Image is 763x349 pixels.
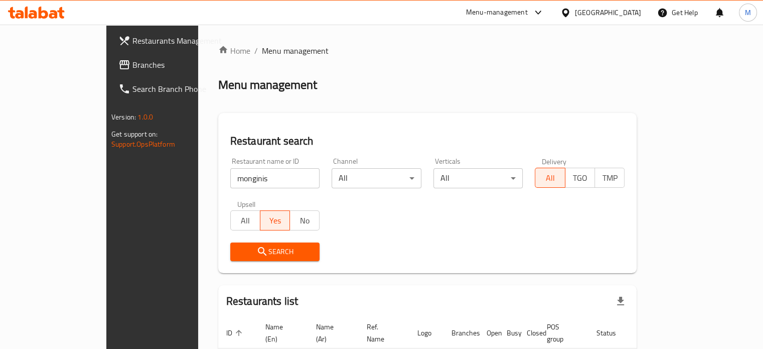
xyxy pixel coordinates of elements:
[466,7,528,19] div: Menu-management
[110,29,234,53] a: Restaurants Management
[262,45,329,57] span: Menu management
[409,318,443,348] th: Logo
[235,213,256,228] span: All
[569,171,591,185] span: TGO
[316,321,347,345] span: Name (Ar)
[265,321,296,345] span: Name (En)
[294,213,316,228] span: No
[260,210,290,230] button: Yes
[226,327,245,339] span: ID
[599,171,621,185] span: TMP
[218,45,637,57] nav: breadcrumb
[547,321,576,345] span: POS group
[594,168,625,188] button: TMP
[230,134,625,149] h2: Restaurant search
[111,128,158,141] span: Get support on:
[132,83,226,95] span: Search Branch Phone
[230,243,320,261] button: Search
[238,246,312,258] span: Search
[137,110,153,124] span: 1.0.0
[132,59,226,71] span: Branches
[608,289,633,313] div: Export file
[111,138,175,151] a: Support.OpsPlatform
[237,200,256,207] label: Upsell
[289,210,320,230] button: No
[519,318,539,348] th: Closed
[433,168,523,188] div: All
[111,110,136,124] span: Version:
[230,168,320,188] input: Search for restaurant name or ID..
[565,168,595,188] button: TGO
[367,321,397,345] span: Ref. Name
[218,77,317,93] h2: Menu management
[575,7,641,18] div: [GEOGRAPHIC_DATA]
[226,294,298,309] h2: Restaurants list
[110,53,234,77] a: Branches
[443,318,479,348] th: Branches
[332,168,421,188] div: All
[499,318,519,348] th: Busy
[596,327,629,339] span: Status
[132,35,226,47] span: Restaurants Management
[535,168,565,188] button: All
[110,77,234,101] a: Search Branch Phone
[230,210,260,230] button: All
[264,213,286,228] span: Yes
[254,45,258,57] li: /
[745,7,751,18] span: M
[542,158,567,165] label: Delivery
[539,171,561,185] span: All
[218,45,250,57] a: Home
[479,318,499,348] th: Open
